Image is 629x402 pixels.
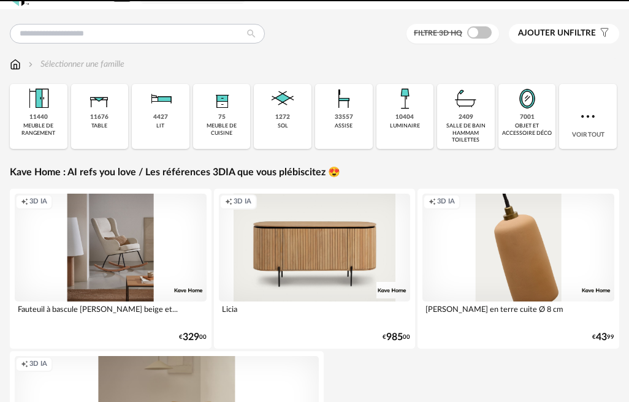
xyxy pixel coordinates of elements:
[335,113,353,121] div: 33557
[183,333,199,341] span: 329
[395,113,414,121] div: 10404
[10,166,340,179] a: Kave Home : AI refs you love / Les références 3DIA que vous plébiscitez 😍
[13,123,64,137] div: meuble de rangement
[268,84,297,113] img: Sol.png
[197,123,247,137] div: meuble de cuisine
[156,123,164,129] div: lit
[596,333,607,341] span: 43
[578,107,598,126] img: more.7b13dc1.svg
[10,58,21,70] img: svg+xml;base64,PHN2ZyB3aWR0aD0iMTYiIGhlaWdodD0iMTciIHZpZXdCb3g9IjAgMCAxNiAxNyIgZmlsbD0ibm9uZSIgeG...
[509,24,619,44] button: Ajouter unfiltre Filter icon
[234,197,251,207] span: 3D IA
[275,113,290,121] div: 1272
[91,123,107,129] div: table
[429,197,436,207] span: Creation icon
[24,84,53,113] img: Meuble%20de%20rangement.png
[90,113,109,121] div: 11676
[225,197,232,207] span: Creation icon
[278,123,288,129] div: sol
[219,301,411,326] div: Licia
[15,301,207,326] div: Fauteuil à bascule [PERSON_NAME] beige et...
[559,84,617,149] div: Voir tout
[146,84,175,113] img: Literie.png
[417,189,619,349] a: Creation icon 3D IA [PERSON_NAME] en terre cuite Ø 8 cm €4399
[21,360,28,369] span: Creation icon
[26,58,124,70] div: Sélectionner une famille
[459,113,473,121] div: 2409
[437,197,455,207] span: 3D IA
[29,360,47,369] span: 3D IA
[518,29,570,37] span: Ajouter un
[520,113,535,121] div: 7001
[502,123,552,137] div: objet et accessoire déco
[26,58,36,70] img: svg+xml;base64,PHN2ZyB3aWR0aD0iMTYiIGhlaWdodD0iMTYiIHZpZXdCb3g9IjAgMCAxNiAxNiIgZmlsbD0ibm9uZSIgeG...
[21,197,28,207] span: Creation icon
[218,113,226,121] div: 75
[386,333,403,341] span: 985
[596,28,610,39] span: Filter icon
[85,84,114,113] img: Table.png
[513,84,542,113] img: Miroir.png
[518,28,596,39] span: filtre
[335,123,353,129] div: assise
[414,29,462,37] span: Filtre 3D HQ
[383,333,410,341] div: € 00
[451,84,481,113] img: Salle%20de%20bain.png
[153,113,168,121] div: 4427
[329,84,359,113] img: Assise.png
[214,189,416,349] a: Creation icon 3D IA Licia €98500
[29,197,47,207] span: 3D IA
[179,333,207,341] div: € 00
[29,113,48,121] div: 11440
[10,189,212,349] a: Creation icon 3D IA Fauteuil à bascule [PERSON_NAME] beige et... €32900
[390,123,420,129] div: luminaire
[390,84,419,113] img: Luminaire.png
[592,333,614,341] div: € 99
[422,301,614,326] div: [PERSON_NAME] en terre cuite Ø 8 cm
[207,84,237,113] img: Rangement.png
[441,123,491,143] div: salle de bain hammam toilettes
